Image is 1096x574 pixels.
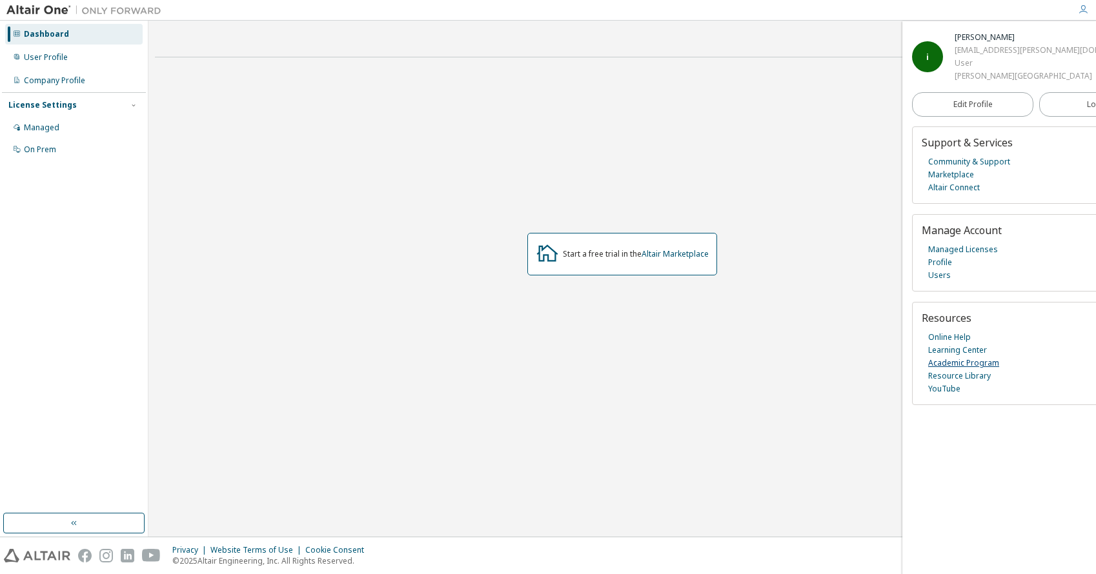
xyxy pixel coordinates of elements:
[642,248,709,259] a: Altair Marketplace
[563,249,709,259] div: Start a free trial in the
[210,545,305,555] div: Website Terms of Use
[922,311,971,325] span: Resources
[172,545,210,555] div: Privacy
[928,357,999,370] a: Academic Program
[928,344,987,357] a: Learning Center
[24,144,56,155] div: On Prem
[6,4,168,17] img: Altair One
[928,331,971,344] a: Online Help
[24,75,85,86] div: Company Profile
[928,256,952,269] a: Profile
[922,135,1013,150] span: Support & Services
[928,243,998,256] a: Managed Licenses
[4,549,70,562] img: altair_logo.svg
[928,168,974,181] a: Marketplace
[922,223,1002,237] span: Manage Account
[928,269,951,282] a: Users
[121,549,134,562] img: linkedin.svg
[78,549,92,562] img: facebook.svg
[172,555,372,566] p: © 2025 Altair Engineering, Inc. All Rights Reserved.
[99,549,113,562] img: instagram.svg
[928,181,980,194] a: Altair Connect
[928,382,960,395] a: YouTube
[24,123,59,133] div: Managed
[928,155,1010,168] a: Community & Support
[912,92,1033,117] a: Edit Profile
[928,370,991,382] a: Resource Library
[926,52,929,63] span: i
[8,100,77,110] div: License Settings
[142,549,161,562] img: youtube.svg
[953,99,993,110] span: Edit Profile
[24,52,68,63] div: User Profile
[305,545,372,555] div: Cookie Consent
[24,29,69,39] div: Dashboard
